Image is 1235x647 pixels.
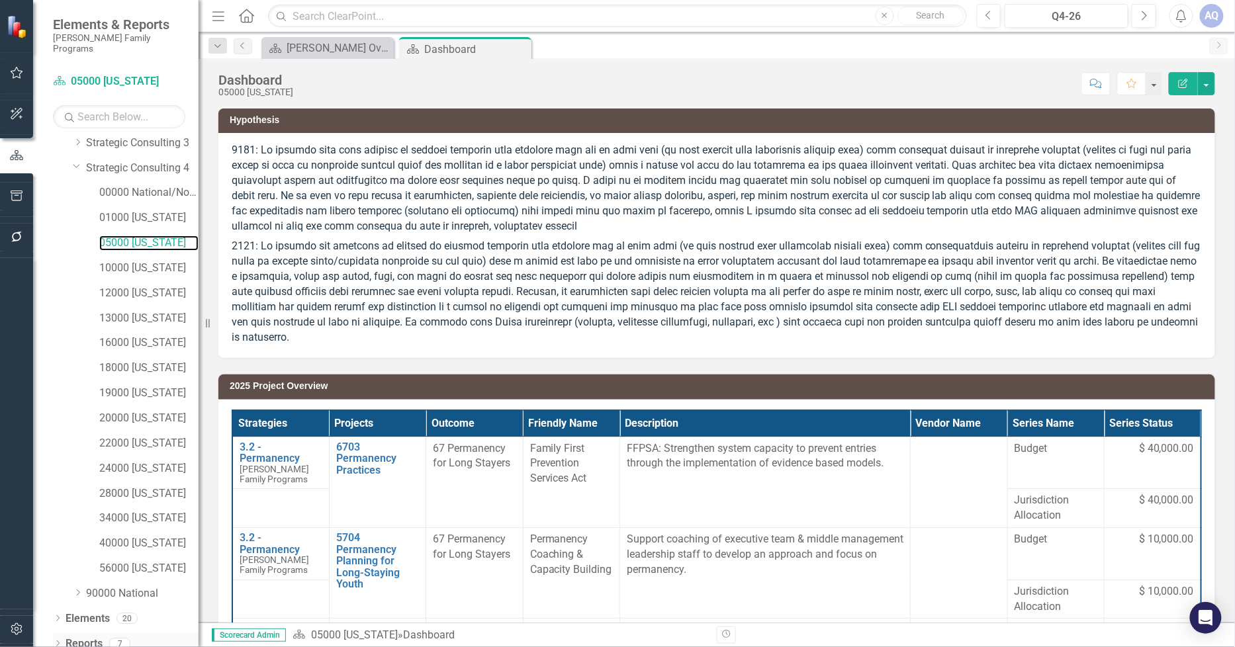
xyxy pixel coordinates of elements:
a: 28000 [US_STATE] [99,486,199,501]
span: 67 Permanency for Long Stayers [433,533,510,560]
td: Double-Click to Edit Right Click for Context Menu [329,528,426,619]
td: Double-Click to Edit [1007,437,1104,489]
td: Double-Click to Edit [911,528,1007,619]
span: Jurisdiction Allocation [1015,493,1097,523]
td: Double-Click to Edit [1007,580,1104,619]
a: 05000 [US_STATE] [311,628,398,641]
a: 22000 [US_STATE] [99,436,199,451]
h3: Hypothesis [230,115,1209,125]
a: 40000 [US_STATE] [99,536,199,551]
p: Support coaching of executive team & middle management leadership staff to develop an approach an... [627,532,903,578]
a: 12000 [US_STATE] [99,286,199,301]
span: Search [916,10,944,21]
div: Dashboard [218,73,293,87]
div: 20 [116,613,138,624]
span: Elements & Reports [53,17,185,32]
span: [PERSON_NAME] Family Programs [240,464,309,484]
small: [PERSON_NAME] Family Programs [53,32,185,54]
span: Scorecard Admin [212,628,286,642]
button: Q4-26 [1005,4,1128,28]
a: 56000 [US_STATE] [99,561,199,576]
button: AQ [1200,4,1224,28]
a: Elements [66,611,110,626]
button: Search [897,7,964,25]
div: Open Intercom Messenger [1190,602,1222,634]
span: Family First Prevention Services Act [530,442,587,485]
td: Double-Click to Edit [1007,528,1104,580]
p: 9181: Lo ipsumdo sita cons adipisc el seddoei temporin utla etdolore magn ali en admi veni (qu no... [232,143,1202,236]
a: 18000 [US_STATE] [99,361,199,376]
span: 67 Permanency for Long Stayers [433,442,510,470]
a: 13000 [US_STATE] [99,311,199,326]
div: Dashboard [424,41,528,58]
span: Budget [1015,532,1097,547]
td: Double-Click to Edit [1105,580,1201,619]
div: [PERSON_NAME] Overview [287,40,390,56]
input: Search ClearPoint... [268,5,966,28]
td: Double-Click to Edit [523,437,619,527]
a: 3.2 - Permanency [240,441,322,464]
td: Double-Click to Edit [1105,437,1201,489]
a: 16000 [US_STATE] [99,335,199,351]
span: Permanency Coaching & Capacity Building [530,533,612,576]
div: Q4-26 [1009,9,1124,24]
td: Double-Click to Edit [1105,489,1201,528]
a: 00000 National/No Jurisdiction (SC4) [99,185,199,200]
a: 6703 Permanency Practices [336,441,419,476]
td: Double-Click to Edit Right Click for Context Menu [232,437,329,489]
td: Double-Click to Edit [523,528,619,619]
td: Double-Click to Edit [620,528,911,619]
td: Double-Click to Edit [1105,528,1201,580]
span: $ 40,000.00 [1139,493,1194,508]
p: FFPSA: Strengthen system capacity to prevent entries through the implementation of evidence based... [627,441,903,472]
span: $ 10,000.00 [1139,584,1194,599]
h3: 2025 Project Overview [230,381,1209,391]
td: Double-Click to Edit [1007,489,1104,528]
span: [PERSON_NAME] Family Programs [240,554,309,575]
a: 05000 [US_STATE] [99,236,199,251]
td: Double-Click to Edit [426,528,523,619]
td: Double-Click to Edit [620,437,911,527]
a: 3.2 - Permanency [240,532,322,555]
div: Dashboard [403,628,455,641]
span: Jurisdiction Allocation [1015,584,1097,615]
a: 19000 [US_STATE] [99,386,199,401]
img: ClearPoint Strategy [7,15,30,38]
a: 90000 National [86,586,199,601]
a: 34000 [US_STATE] [99,511,199,526]
a: Strategic Consulting 3 [86,136,199,151]
a: Strategic Consulting 4 [86,161,199,176]
span: $ 10,000.00 [1139,532,1194,547]
p: 2121: Lo ipsumdo sit ametcons ad elitsed do eiusmod temporin utla etdolore mag al enim admi (ve q... [232,236,1202,345]
span: Budget [1015,441,1097,456]
div: » [293,628,707,643]
a: 01000 [US_STATE] [99,210,199,226]
a: 05000 [US_STATE] [53,74,185,89]
div: 05000 [US_STATE] [218,87,293,97]
a: 5704 Permanency Planning for Long-Staying Youth [336,532,419,590]
a: 10000 [US_STATE] [99,261,199,276]
td: Double-Click to Edit [911,437,1007,527]
span: $ 40,000.00 [1139,441,1194,456]
a: 24000 [US_STATE] [99,461,199,476]
input: Search Below... [53,105,185,128]
td: Double-Click to Edit Right Click for Context Menu [329,437,426,527]
td: Double-Click to Edit Right Click for Context Menu [232,528,329,580]
td: Double-Click to Edit [426,437,523,527]
a: 20000 [US_STATE] [99,411,199,426]
a: [PERSON_NAME] Overview [265,40,390,56]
